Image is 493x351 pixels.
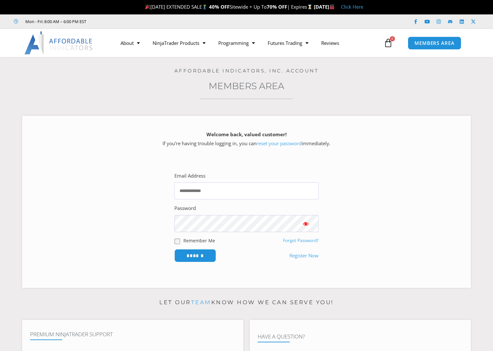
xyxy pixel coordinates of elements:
img: 🏌️‍♂️ [202,4,207,9]
a: Reviews [315,36,346,50]
a: NinjaTrader Products [146,36,212,50]
label: Email Address [174,171,205,180]
a: 0 [374,34,402,52]
h4: Have A Question? [258,333,463,340]
span: [DATE] EXTENDED SALE Sitewide + Up To | Expires [144,4,313,10]
a: reset your password [256,140,302,146]
a: MEMBERS AREA [408,37,461,50]
a: Click Here [341,4,363,10]
img: 🏭 [330,4,334,9]
span: MEMBERS AREA [414,41,455,46]
label: Remember Me [183,237,215,244]
a: Register Now [289,251,319,260]
label: Password [174,204,196,213]
p: Let our know how we can serve you! [22,297,471,308]
nav: Menu [114,36,382,50]
span: Mon - Fri: 8:00 AM – 6:00 PM EST [24,18,86,25]
img: LogoAI | Affordable Indicators – NinjaTrader [24,31,93,54]
p: If you’re having trouble logging in, you can immediately. [33,130,460,148]
a: Affordable Indicators, Inc. Account [174,68,319,74]
span: 0 [390,36,395,41]
img: ⌛ [307,4,312,9]
strong: 40% OFF [209,4,230,10]
a: team [191,299,211,305]
button: Show password [293,215,319,232]
strong: 70% OFF [267,4,287,10]
iframe: Customer reviews powered by Trustpilot [95,18,191,25]
img: 🎉 [145,4,150,9]
a: Members Area [209,80,284,91]
a: About [114,36,146,50]
h4: Premium NinjaTrader Support [30,331,235,338]
a: Futures Trading [261,36,315,50]
a: Forgot Password? [283,238,319,243]
strong: Welcome back, valued customer! [206,131,287,138]
a: Programming [212,36,261,50]
strong: [DATE] [314,4,335,10]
